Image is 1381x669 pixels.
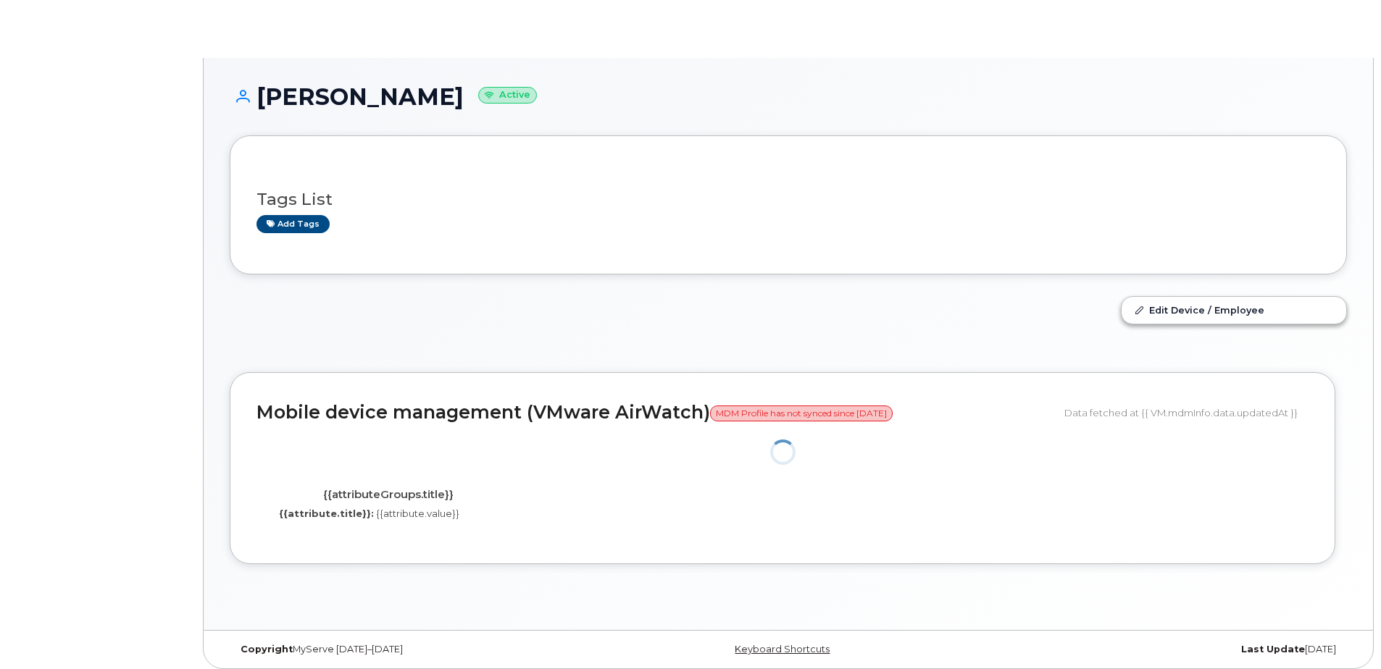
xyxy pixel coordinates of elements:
[256,215,330,233] a: Add tags
[279,507,374,521] label: {{attribute.title}}:
[241,644,293,655] strong: Copyright
[256,403,1054,423] h2: Mobile device management (VMware AirWatch)
[735,644,830,655] a: Keyboard Shortcuts
[1241,644,1305,655] strong: Last Update
[376,508,459,519] span: {{attribute.value}}
[230,644,602,655] div: MyServe [DATE]–[DATE]
[710,405,893,421] span: MDM Profile has not synced since [DATE]
[256,190,1320,209] h3: Tags List
[478,87,537,104] small: Active
[230,84,1347,109] h1: [PERSON_NAME]
[975,644,1347,655] div: [DATE]
[1064,399,1309,426] div: Data fetched at {{ VM.mdmInfo.data.updatedAt }}
[1122,297,1346,323] a: Edit Device / Employee
[267,489,509,501] h4: {{attributeGroups.title}}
